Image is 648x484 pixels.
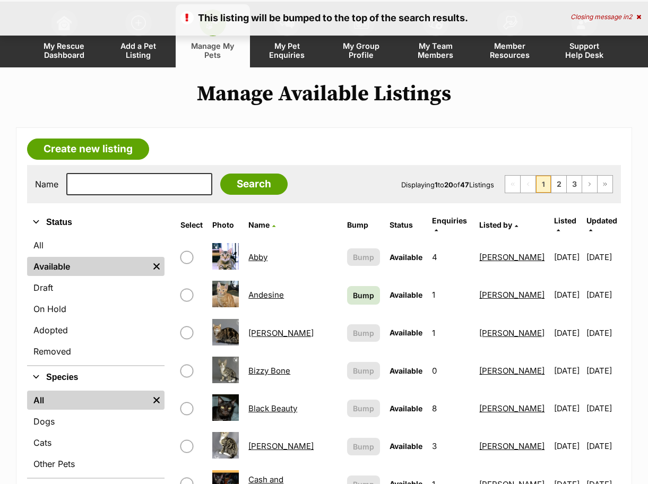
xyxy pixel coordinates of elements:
a: Enquiries [432,216,467,234]
img: Bizzy Bone [212,357,239,383]
td: [DATE] [586,239,620,275]
button: Bump [347,362,380,379]
a: My Pet Enquiries [250,4,324,67]
span: Displaying to of Listings [401,180,494,189]
span: translation missing: en.admin.listings.index.attributes.enquiries [432,216,467,225]
a: Adopted [27,321,165,340]
a: Remove filter [149,257,165,276]
span: Listed [554,216,576,225]
div: Species [27,388,165,478]
a: Add a Pet Listing [101,4,176,67]
button: Status [27,215,165,229]
a: Next page [582,176,597,193]
a: Bump [347,286,380,305]
td: [DATE] [586,276,620,313]
td: [DATE] [550,315,585,351]
button: Species [27,370,165,384]
button: Bump [347,248,380,266]
td: [DATE] [586,390,620,427]
a: [PERSON_NAME] [479,328,545,338]
th: Status [385,212,427,238]
a: [PERSON_NAME] [479,403,545,413]
span: Bump [353,290,374,301]
img: Andesine [212,281,239,307]
a: My Rescue Dashboard [27,4,101,67]
a: [PERSON_NAME] [248,441,314,451]
a: Bizzy Bone [248,366,290,376]
a: [PERSON_NAME] [479,441,545,451]
a: Updated [586,216,617,234]
td: [DATE] [550,239,585,275]
img: Benny [212,319,239,345]
td: [DATE] [586,315,620,351]
td: [DATE] [586,352,620,389]
span: Available [390,404,422,413]
a: Listed [554,216,576,234]
td: 3 [428,428,474,464]
span: Bump [353,252,374,263]
td: [DATE] [550,276,585,313]
span: My Group Profile [338,41,385,59]
a: Other Pets [27,454,165,473]
span: Bump [353,365,374,376]
th: Photo [208,212,243,238]
input: Search [220,174,288,195]
a: Listed by [479,220,518,229]
span: 2 [628,13,632,21]
span: Name [248,220,270,229]
td: 0 [428,352,474,389]
a: Remove filter [149,391,165,410]
span: Member Resources [486,41,534,59]
img: Abby [212,243,239,270]
a: Create new listing [27,139,149,160]
img: Buster Rhymes [212,432,239,459]
span: Add a Pet Listing [115,41,162,59]
a: Cats [27,433,165,452]
label: Name [35,179,58,189]
a: [PERSON_NAME] [479,290,545,300]
td: 1 [428,276,474,313]
nav: Pagination [505,175,613,193]
a: Last page [598,176,612,193]
span: My Rescue Dashboard [40,41,88,59]
th: Select [176,212,207,238]
div: Closing message in [571,13,641,21]
span: My Pet Enquiries [263,41,311,59]
button: Bump [347,400,380,417]
span: Available [390,253,422,262]
a: Available [27,257,149,276]
button: Bump [347,438,380,455]
a: Name [248,220,275,229]
a: Manage My Pets [176,4,250,67]
a: My Group Profile [324,4,399,67]
span: Previous page [521,176,535,193]
td: [DATE] [550,352,585,389]
a: Page 2 [551,176,566,193]
button: Bump [347,324,380,342]
a: Abby [248,252,267,262]
strong: 1 [435,180,438,189]
span: Available [390,328,422,337]
span: First page [505,176,520,193]
span: Bump [353,327,374,339]
td: 8 [428,390,474,427]
div: Status [27,234,165,365]
td: [DATE] [550,428,585,464]
strong: 20 [444,180,453,189]
span: Bump [353,441,374,452]
span: Available [390,290,422,299]
span: Updated [586,216,617,225]
a: Removed [27,342,165,361]
p: This listing will be bumped to the top of the search results. [11,11,637,25]
td: 4 [428,239,474,275]
span: Available [390,366,422,375]
td: 1 [428,315,474,351]
span: Listed by [479,220,512,229]
a: Page 3 [567,176,582,193]
td: [DATE] [586,428,620,464]
span: Page 1 [536,176,551,193]
td: [DATE] [550,390,585,427]
span: Bump [353,403,374,414]
a: My Team Members [399,4,473,67]
a: [PERSON_NAME] [479,252,545,262]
